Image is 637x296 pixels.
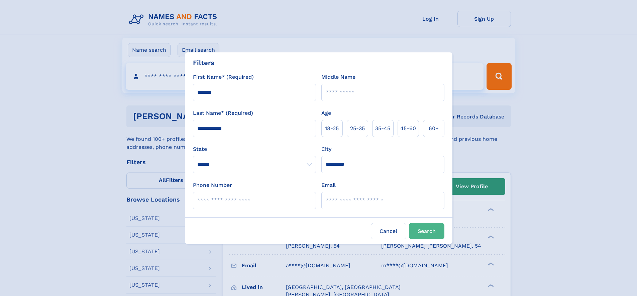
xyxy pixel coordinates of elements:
label: Cancel [371,223,406,239]
label: Last Name* (Required) [193,109,253,117]
label: Phone Number [193,181,232,189]
span: 18‑25 [325,124,339,132]
label: Age [321,109,331,117]
button: Search [409,223,444,239]
span: 45‑60 [400,124,416,132]
label: Email [321,181,336,189]
label: State [193,145,316,153]
span: 35‑45 [375,124,390,132]
div: Filters [193,58,214,68]
span: 25‑35 [350,124,365,132]
label: First Name* (Required) [193,73,254,81]
label: City [321,145,331,153]
span: 60+ [429,124,439,132]
label: Middle Name [321,73,355,81]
